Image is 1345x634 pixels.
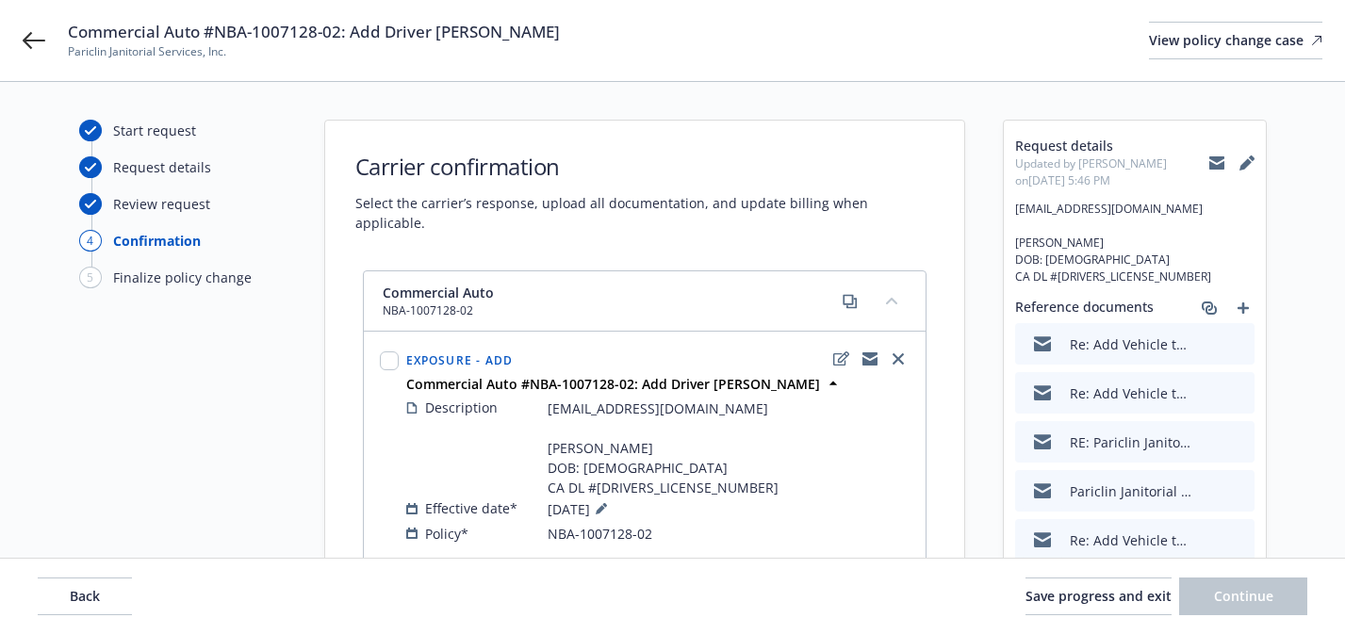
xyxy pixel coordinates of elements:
div: View policy change case [1149,23,1322,58]
div: Pariclin Janitorial Services, Inc. - Commercial Auto #NBA-1007128-02: Add Driver [PERSON_NAME] [1070,481,1192,501]
span: Commercial Auto [383,283,494,302]
div: RE: Pariclin Janitorial Services, Inc. - Commercial Auto #NBA-1007128-02: Add Driver [PERSON_NAME] [1070,432,1192,452]
span: Back [70,587,100,605]
span: Select the carrier’s response, upload all documentation, and update billing when applicable. [355,193,934,233]
button: preview file [1230,432,1247,452]
button: Save progress and exit [1025,577,1172,615]
div: Start request [113,121,196,140]
a: copy [839,290,861,313]
span: Updated by [PERSON_NAME] on [DATE] 5:46 PM [1015,155,1209,189]
button: preview file [1230,481,1247,501]
span: Reference documents [1015,297,1154,319]
a: add [1232,297,1255,319]
span: Pariclin Janitorial Services, Inc. [68,43,560,60]
div: 4 [79,230,102,252]
button: preview file [1230,383,1247,403]
div: Review request [113,194,210,214]
div: Re: Add Vehicle to Pariclin Commercial Auto Insurance [1070,530,1192,550]
div: 5 [79,267,102,288]
a: copyLogging [859,348,881,370]
span: NBA-1007128-02 [383,302,494,319]
span: Commercial Auto #NBA-1007128-02: Add Driver [PERSON_NAME] [68,21,560,43]
button: download file [1200,432,1215,452]
button: preview file [1230,530,1247,550]
button: preview file [1230,334,1247,354]
a: edit [830,348,853,370]
span: Description [425,398,498,417]
div: Re: Add Vehicle to Pariclin Commercial Auto Insurance [1070,383,1192,403]
span: Save progress and exit [1025,587,1172,605]
a: associate [1198,297,1221,319]
strong: Commercial Auto #NBA-1007128-02: Add Driver [PERSON_NAME] [406,375,820,393]
span: Continue [1214,587,1273,605]
a: close [887,348,910,370]
button: download file [1200,383,1215,403]
div: Confirmation [113,231,201,251]
a: View policy change case [1149,22,1322,59]
button: download file [1200,334,1215,354]
div: Re: Add Vehicle to Pariclin Commercial Auto Insurance [1070,334,1192,354]
button: Back [38,577,132,615]
button: download file [1200,530,1215,550]
div: Commercial AutoNBA-1007128-02copycollapse content [364,271,926,332]
span: [EMAIL_ADDRESS][DOMAIN_NAME] [PERSON_NAME] DOB: [DEMOGRAPHIC_DATA] CA DL #[DRIVERS_LICENSE_NUMBER] [1015,201,1255,285]
button: Continue [1179,577,1307,615]
div: Request details [113,157,211,177]
span: [DATE] [548,497,613,520]
span: Effective date* [425,498,517,518]
span: Exposure - Add [406,352,514,368]
button: download file [1200,481,1215,501]
span: [EMAIL_ADDRESS][DOMAIN_NAME] [PERSON_NAME] DOB: [DEMOGRAPHIC_DATA] CA DL #[DRIVERS_LICENSE_NUMBER] [548,398,779,497]
div: Finalize policy change [113,268,252,287]
span: Policy* [425,524,468,544]
span: NBA-1007128-02 [548,524,652,544]
button: collapse content [877,285,907,316]
h1: Carrier confirmation [355,151,934,182]
span: Request details [1015,136,1209,155]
